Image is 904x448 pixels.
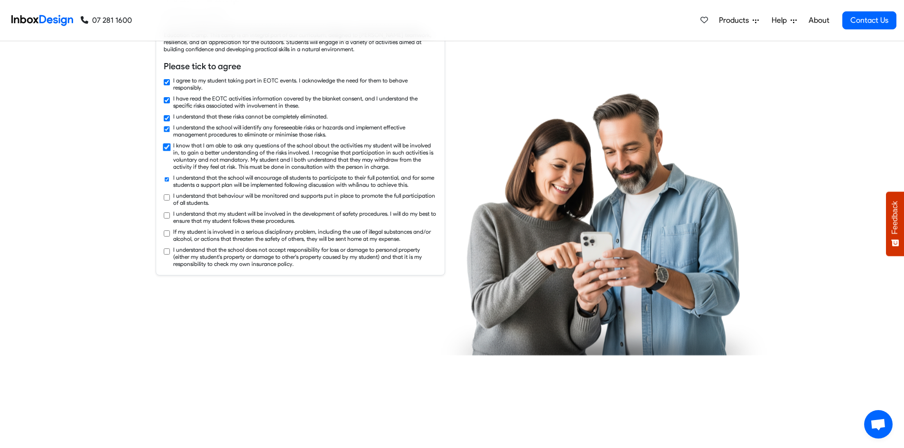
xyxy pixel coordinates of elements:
label: I know that I am able to ask any questions of the school about the activities my student will be ... [173,142,437,170]
span: Help [772,15,791,26]
div: Open chat [864,410,893,439]
a: Products [715,11,763,30]
label: I understand that the school does not accept responsibility for loss or damage to personal proper... [173,246,437,267]
label: I understand that the school will encourage all students to participate to their full potential, ... [173,174,437,188]
a: Help [768,11,801,30]
h6: Please tick to agree [164,60,437,73]
label: I agree to my student taking part in EOTC events. I acknowledge the need for them to behave respo... [173,77,437,91]
a: 07 281 1600 [81,15,132,26]
label: I have read the EOTC activities information covered by the blanket consent, and I understand the ... [173,95,437,109]
label: I understand that these risks cannot be completely eliminated. [173,113,328,120]
img: parents_using_phone.png [441,92,766,355]
a: About [806,11,832,30]
label: I understand the school will identify any foreseeable risks or hazards and implement effective ma... [173,124,437,138]
a: Contact Us [842,11,896,29]
label: I understand that my student will be involved in the development of safety procedures. I will do ... [173,210,437,224]
button: Feedback - Show survey [886,192,904,256]
span: Feedback [891,201,899,234]
label: I understand that behaviour will be monitored and supports put in place to promote the full parti... [173,192,437,206]
label: If my student is involved in a serious disciplinary problem, including the use of illegal substan... [173,228,437,242]
span: Products [719,15,753,26]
